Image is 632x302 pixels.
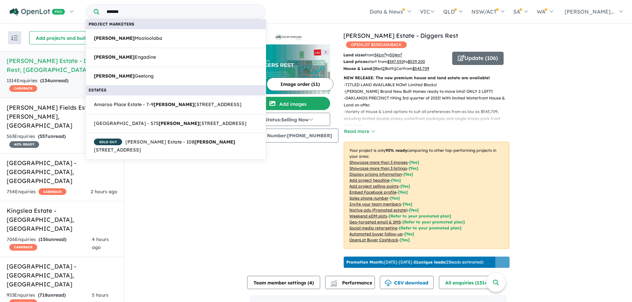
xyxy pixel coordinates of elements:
[331,280,337,283] img: line-chart.svg
[409,208,419,212] span: [Yes]
[94,120,246,128] span: [GEOGRAPHIC_DATA] - 575 [STREET_ADDRESS]
[389,213,451,218] span: [Refer to your promoted plan]
[349,172,402,177] u: Display pricing information
[94,73,135,79] strong: [PERSON_NAME]
[344,75,509,81] p: NEW RELEASE: The new premium house and land estate are available!
[94,101,242,109] span: Amaroo Place Estate - 7-9 [STREET_ADDRESS]
[86,114,266,133] a: [GEOGRAPHIC_DATA] - 575[PERSON_NAME][STREET_ADDRESS]
[7,236,92,252] div: 706 Enquir ies
[39,292,47,298] span: 718
[94,34,162,42] span: Mooloolaba
[412,66,429,71] u: $ 543,709
[154,101,194,107] strong: [PERSON_NAME]
[349,184,399,189] u: Add project selling-points
[89,88,106,92] b: Estates
[42,78,50,84] span: 134
[343,52,447,58] p: from
[7,77,88,93] div: 1314 Enquir ies
[349,190,396,195] u: Embed Facebook profile
[94,54,135,60] strong: [PERSON_NAME]
[247,113,330,126] button: Status:Selling Now
[387,59,404,64] u: $ 347,550
[398,190,408,195] span: [ Yes ]
[346,259,483,265] p: [DATE] - [DATE] - ( 23 leads estimated)
[247,129,338,143] button: Sales Number:[PHONE_NUMBER]
[344,95,515,108] p: - OAKLANDS PRECINCT titling 3rd quarter of 2025! With limited Waterfront House & Land on offer.
[11,35,18,40] img: sort.svg
[267,78,333,91] button: Image order (11)
[9,85,37,92] span: CASHBACK
[400,237,410,242] span: [Yes]
[250,34,327,42] img: Davis Vineyard Estate - Diggers Rest Logo
[343,52,365,57] b: Land sizes
[404,231,414,236] span: [Yes]
[86,48,266,67] a: [PERSON_NAME]Engadine
[404,59,425,64] span: to
[349,225,397,230] u: Social media retargeting
[344,108,515,129] p: - Variety of House & Land options to suit all preferences from as low as $543,709, including limi...
[7,133,92,149] div: 563 Enquir ies
[40,236,48,242] span: 156
[409,166,418,171] span: [ Yes ]
[91,189,117,195] span: 2 hours ago
[394,66,396,71] u: 1
[349,231,403,236] u: Automated buyer follow-up
[343,65,447,72] p: Bed Bath Car from
[452,52,504,65] button: Update (106)
[86,67,266,86] a: [PERSON_NAME]Geelong
[343,32,458,39] a: [PERSON_NAME] Estate - Diggers Rest
[247,44,330,94] img: Davis Vineyard Estate - Diggers Rest
[10,8,65,16] img: Openlot PRO Logo White
[403,202,412,207] span: [ Yes ]
[349,196,388,201] u: Sales phone number
[349,208,407,212] u: Native ads (Promoted estate)
[383,66,385,71] u: 2
[400,52,402,56] sup: 2
[349,213,387,218] u: Weekend eDM slots
[403,172,413,177] span: [ Yes ]
[349,202,401,207] u: Invite your team members
[374,52,386,57] u: 341 m
[344,88,515,95] p: - [PERSON_NAME] Brand New Built Homes ready to move into!! ONLY 2 LEFT!!
[344,142,509,249] p: Your project is only comparing to other top-performing projects in your area: - - - - - - - - - -...
[385,280,391,286] img: download icon
[346,260,384,265] b: Promotion Month:
[9,141,39,148] span: 40 % READY
[386,148,407,153] b: 95 % ready
[408,59,425,64] u: $ 529,200
[349,166,407,171] u: Showcase more than 3 listings
[384,52,386,56] sup: 2
[7,158,117,185] h5: [GEOGRAPHIC_DATA] - [GEOGRAPHIC_DATA] , [GEOGRAPHIC_DATA]
[400,184,410,189] span: [ Yes ]
[343,59,367,64] b: Land prices
[89,22,134,27] b: Project Marketers
[247,31,330,94] a: Davis Vineyard Estate - Diggers Rest LogoDavis Vineyard Estate - Diggers Rest
[349,178,389,183] u: Add project headline
[349,160,408,165] u: Showcase more than 3 images
[29,31,102,44] button: Add projects and builders
[247,97,330,110] button: Add images
[349,219,401,224] u: Geo-targeted email & SMS
[94,138,258,154] span: [PERSON_NAME] Estate - 108 [STREET_ADDRESS]
[94,53,156,61] span: Engadine
[92,236,109,250] span: 4 hours ago
[330,282,337,286] img: bar-chart.svg
[40,78,68,84] strong: ( unread)
[402,219,465,224] span: [Refer to your promoted plan]
[565,8,614,15] span: [PERSON_NAME]...
[325,276,375,289] button: Performance
[349,237,398,242] u: OpenLot Buyer Cashback
[390,196,400,201] span: [ Yes ]
[94,35,135,41] strong: [PERSON_NAME]
[7,56,117,74] h5: [PERSON_NAME] Estate - Diggers Rest , [GEOGRAPHIC_DATA]
[409,160,419,165] span: [ Yes ]
[399,225,461,230] span: [Refer to your promoted plan]
[343,58,447,65] p: start from
[439,276,499,289] button: All enquiries (1314)
[386,52,402,57] span: to
[7,103,117,130] h5: [PERSON_NAME] Fields Estate - [PERSON_NAME] , [GEOGRAPHIC_DATA]
[86,133,266,160] a: SOLD OUT[PERSON_NAME] Estate - 108[PERSON_NAME][STREET_ADDRESS]
[159,120,199,126] strong: [PERSON_NAME]
[94,72,154,80] span: Geelong
[346,41,407,48] span: OPENLOT $ 200 CASHBACK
